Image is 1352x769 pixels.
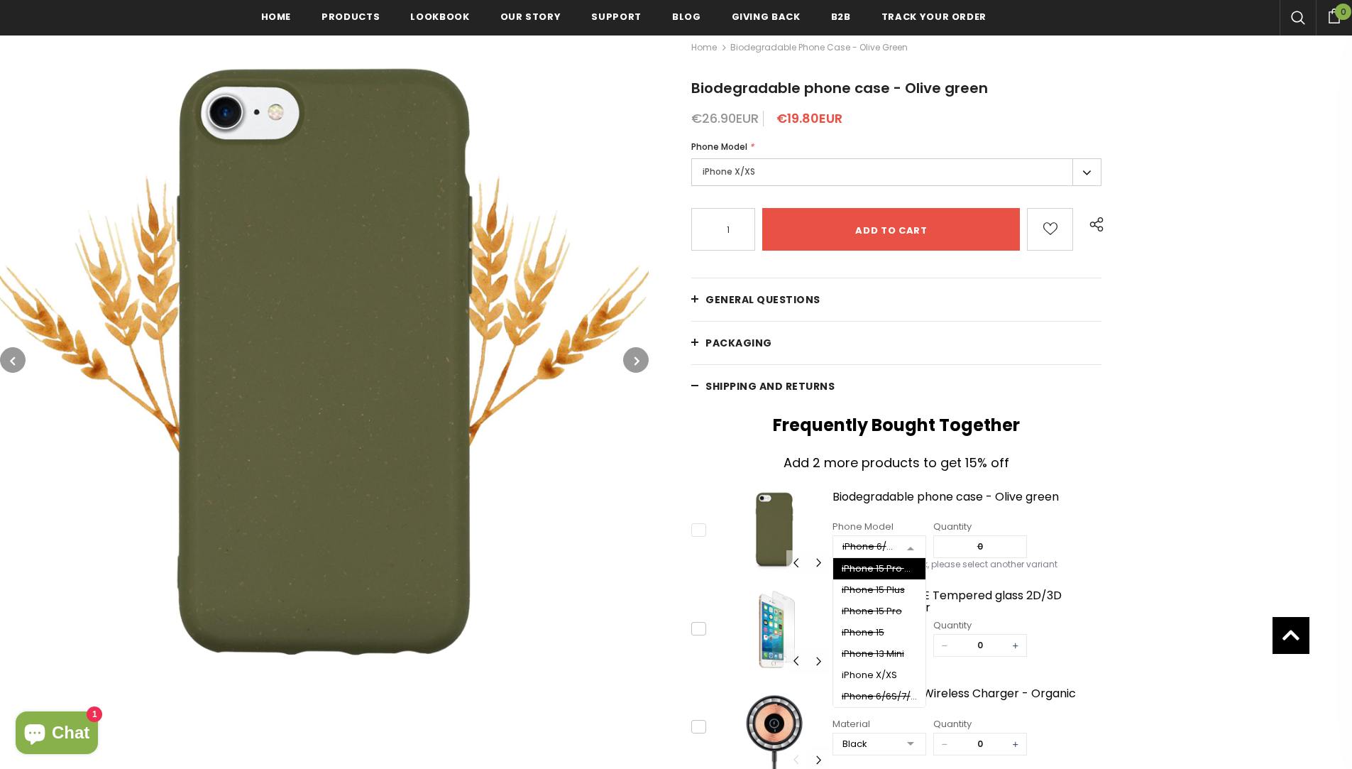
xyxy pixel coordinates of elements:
div: Quantity [933,717,1027,731]
div: iPhone 6/6S/7/8/SE2/SE3 [842,540,897,554]
span: PACKAGING [705,336,772,350]
inbox-online-store-chat: Shopify online store chat [11,711,102,758]
div: iPhone 13 Mini [842,648,917,660]
span: support [591,10,642,23]
a: PACKAGING [691,322,1101,364]
span: General Questions [705,293,820,307]
a: 0 [1316,6,1352,23]
span: €19.80EUR [776,109,842,127]
span: Giving back [732,10,801,23]
a: 100% RECYCLABLE Tempered glass 2D/3D screen protector [832,589,1102,614]
div: iPhone 15 Pro [842,606,917,617]
span: Lookbook [410,10,469,23]
label: iPhone X/XS [691,158,1101,186]
a: MagSafe BLACK Wireless Charger - Organic [832,687,1102,712]
span: B2B [831,10,851,23]
span: + [1005,733,1026,755]
div: Quantity [933,618,1027,633]
div: Material [832,717,926,731]
span: Phone Model [691,141,747,153]
h2: Frequently Bought Together [691,415,1101,436]
span: 0 [1335,4,1351,20]
div: Phone Model [832,520,926,534]
span: Biodegradable phone case - Olive green [730,39,908,56]
span: €26.90EUR [691,109,759,127]
div: iPhone X/XS [842,670,917,681]
span: Our Story [500,10,561,23]
span: Home [261,10,292,23]
img: Screen Protector iPhone SE 2 [720,586,828,674]
div: Out of stock, please select another variant [832,561,1102,575]
div: iPhone 6/6S/7/8/SE2/SE3 [842,691,917,702]
div: Add 2 more products to get 15% off [695,453,1098,473]
div: iPhone 15 Plus [842,584,917,596]
span: Track your order [881,10,986,23]
a: Biodegradable phone case - Olive green [832,491,1102,516]
div: iPhone 15 Pro Max [842,563,917,574]
a: Home [691,39,717,56]
span: Shipping and returns [705,379,835,393]
img: Biodegradable phone case - Olive green image 6 [720,487,828,575]
span: Products [321,10,380,23]
div: Black [842,737,897,751]
span: Blog [672,10,701,23]
div: iPhone 15 [842,627,917,638]
a: General Questions [691,278,1101,321]
a: Shipping and returns [691,365,1101,408]
span: + [1005,635,1026,656]
span: Biodegradable phone case - Olive green [691,78,988,98]
div: Quantity [933,520,1027,534]
input: Add to cart [762,208,1020,251]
